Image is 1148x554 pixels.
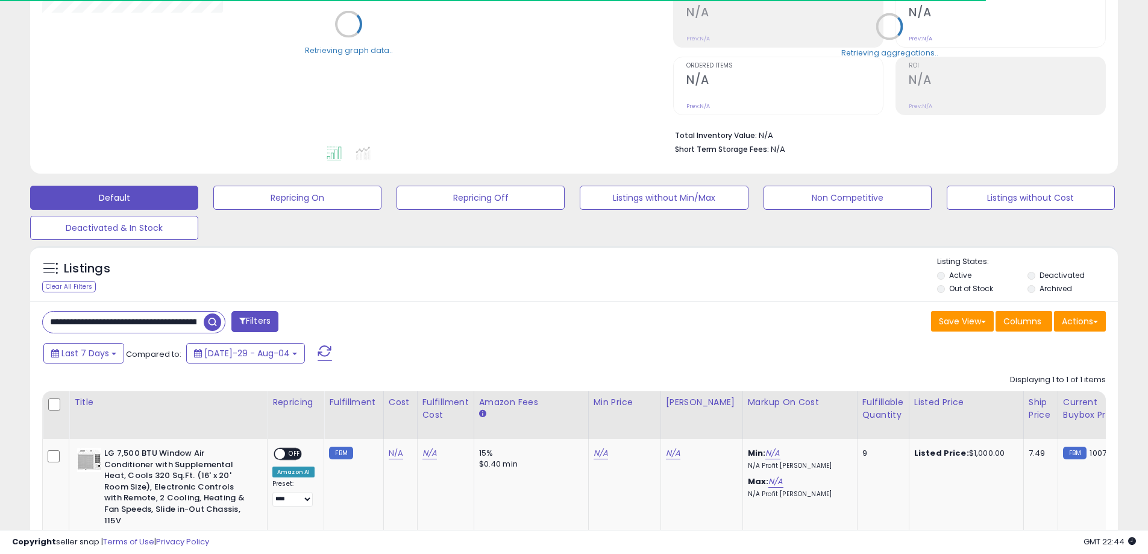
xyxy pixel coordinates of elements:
[748,476,769,487] b: Max:
[213,186,381,210] button: Repricing On
[862,448,900,459] div: 9
[272,396,319,409] div: Repricing
[580,186,748,210] button: Listings without Min/Max
[1029,396,1053,421] div: Ship Price
[1063,447,1087,459] small: FBM
[43,343,124,364] button: Last 7 Days
[937,256,1118,268] p: Listing States:
[103,536,154,547] a: Terms of Use
[74,396,262,409] div: Title
[742,391,857,439] th: The percentage added to the cost of goods (COGS) that forms the calculator for Min & Max prices.
[996,311,1052,332] button: Columns
[272,480,315,507] div: Preset:
[479,448,579,459] div: 15%
[42,281,96,292] div: Clear All Filters
[1090,447,1118,459] span: 1007.49
[594,396,656,409] div: Min Price
[748,490,848,499] p: N/A Profit [PERSON_NAME]
[422,396,469,421] div: Fulfillment Cost
[862,396,904,421] div: Fulfillable Quantity
[204,347,290,359] span: [DATE]-29 - Aug-04
[479,459,579,470] div: $0.40 min
[479,409,486,420] small: Amazon Fees.
[12,536,56,547] strong: Copyright
[12,537,209,548] div: seller snap | |
[64,260,110,277] h5: Listings
[1010,374,1106,386] div: Displaying 1 to 1 of 1 items
[949,270,971,280] label: Active
[77,448,101,472] img: 41Xm4SqCiAL._SL40_.jpg
[914,396,1018,409] div: Listed Price
[1084,536,1136,547] span: 2025-08-12 22:44 GMT
[594,447,608,459] a: N/A
[748,462,848,470] p: N/A Profit [PERSON_NAME]
[765,447,780,459] a: N/A
[389,447,403,459] a: N/A
[126,348,181,360] span: Compared to:
[231,311,278,332] button: Filters
[329,396,378,409] div: Fulfillment
[841,47,938,58] div: Retrieving aggregations..
[949,283,993,294] label: Out of Stock
[30,186,198,210] button: Default
[61,347,109,359] span: Last 7 Days
[1029,448,1049,459] div: 7.49
[397,186,565,210] button: Repricing Off
[104,448,251,529] b: LG 7,500 BTU Window Air Conditioner with Supplemental Heat, Cools 320 Sq.Ft. (16' x 20' Room Size...
[764,186,932,210] button: Non Competitive
[422,447,437,459] a: N/A
[768,476,783,488] a: N/A
[305,45,393,55] div: Retrieving graph data..
[914,447,969,459] b: Listed Price:
[666,396,738,409] div: [PERSON_NAME]
[389,396,412,409] div: Cost
[1003,315,1041,327] span: Columns
[1040,283,1072,294] label: Archived
[914,448,1014,459] div: $1,000.00
[1040,270,1085,280] label: Deactivated
[748,447,766,459] b: Min:
[947,186,1115,210] button: Listings without Cost
[186,343,305,364] button: [DATE]-29 - Aug-04
[285,449,304,459] span: OFF
[329,447,353,459] small: FBM
[931,311,994,332] button: Save View
[30,216,198,240] button: Deactivated & In Stock
[748,396,852,409] div: Markup on Cost
[1063,396,1125,421] div: Current Buybox Price
[479,396,583,409] div: Amazon Fees
[666,447,680,459] a: N/A
[1054,311,1106,332] button: Actions
[272,467,315,477] div: Amazon AI
[156,536,209,547] a: Privacy Policy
